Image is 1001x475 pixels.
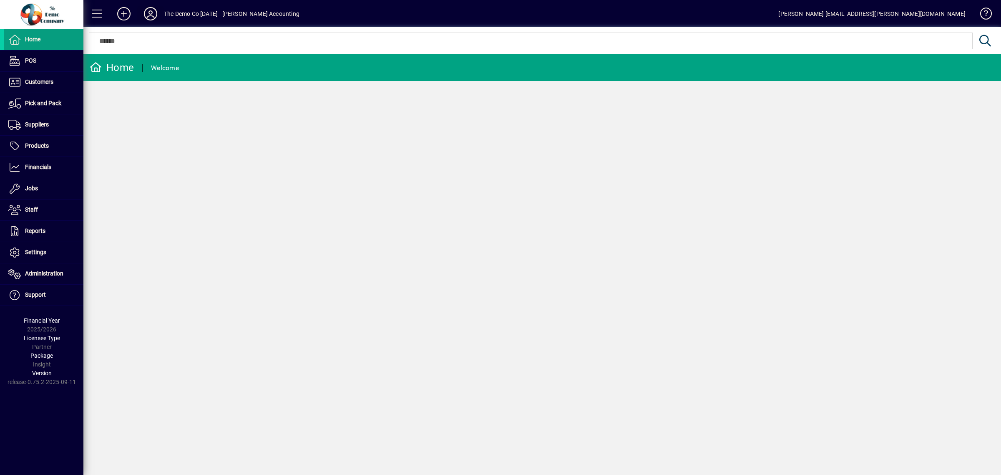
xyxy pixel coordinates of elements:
[4,114,83,135] a: Suppliers
[32,370,52,376] span: Version
[25,142,49,149] span: Products
[25,100,61,106] span: Pick and Pack
[25,291,46,298] span: Support
[778,7,966,20] div: [PERSON_NAME] [EMAIL_ADDRESS][PERSON_NAME][DOMAIN_NAME]
[24,335,60,341] span: Licensee Type
[4,136,83,157] a: Products
[25,78,53,85] span: Customers
[151,61,179,75] div: Welcome
[25,227,45,234] span: Reports
[25,121,49,128] span: Suppliers
[25,270,63,277] span: Administration
[25,164,51,170] span: Financials
[25,36,40,43] span: Home
[4,285,83,306] a: Support
[137,6,164,21] button: Profile
[90,61,134,74] div: Home
[30,352,53,359] span: Package
[24,317,60,324] span: Financial Year
[4,51,83,71] a: POS
[4,200,83,220] a: Staff
[4,221,83,242] a: Reports
[111,6,137,21] button: Add
[4,93,83,114] a: Pick and Pack
[25,57,36,64] span: POS
[4,178,83,199] a: Jobs
[164,7,299,20] div: The Demo Co [DATE] - [PERSON_NAME] Accounting
[25,206,38,213] span: Staff
[25,185,38,192] span: Jobs
[974,2,991,29] a: Knowledge Base
[4,157,83,178] a: Financials
[4,242,83,263] a: Settings
[25,249,46,255] span: Settings
[4,263,83,284] a: Administration
[4,72,83,93] a: Customers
